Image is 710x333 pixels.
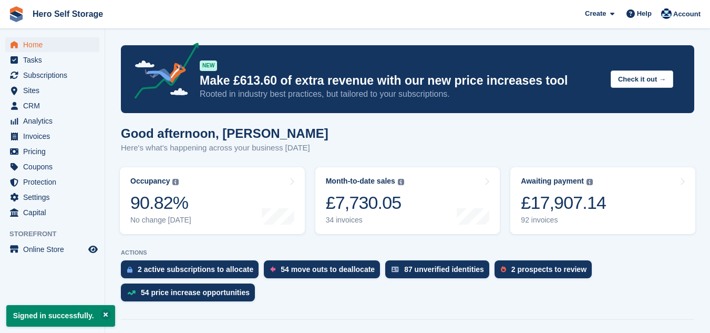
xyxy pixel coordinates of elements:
[23,242,86,257] span: Online Store
[315,167,500,234] a: Month-to-date sales £7,730.05 34 invoices
[5,175,99,189] a: menu
[28,5,107,23] a: Hero Self Storage
[172,179,179,185] img: icon-info-grey-7440780725fd019a000dd9b08b2336e03edf1995a4989e88bcd33f0948082b44.svg
[126,43,199,103] img: price-adjustments-announcement-icon-8257ccfd72463d97f412b2fc003d46551f7dbcb40ab6d574587a9cd5c0d94...
[127,290,136,295] img: price_increase_opportunities-93ffe204e8149a01c8c9dc8f82e8f89637d9d84a8eef4429ea346261dce0b2c0.svg
[200,88,602,100] p: Rooted in industry best practices, but tailored to your subscriptions.
[23,68,86,83] span: Subscriptions
[586,179,593,185] img: icon-info-grey-7440780725fd019a000dd9b08b2336e03edf1995a4989e88bcd33f0948082b44.svg
[120,167,305,234] a: Occupancy 90.82% No change [DATE]
[673,9,701,19] span: Account
[385,260,495,284] a: 87 unverified identities
[121,284,260,307] a: 54 price increase opportunities
[5,98,99,113] a: menu
[5,242,99,257] a: menu
[5,129,99,144] a: menu
[130,177,170,186] div: Occupancy
[495,260,597,284] a: 2 prospects to review
[130,192,191,214] div: 90.82%
[6,305,115,327] p: Signed in successfully.
[326,177,395,186] div: Month-to-date sales
[23,190,86,205] span: Settings
[611,70,673,88] button: Check it out →
[326,192,404,214] div: £7,730.05
[23,144,86,159] span: Pricing
[23,98,86,113] span: CRM
[264,260,385,284] a: 54 move outs to deallocate
[637,8,652,19] span: Help
[23,175,86,189] span: Protection
[281,265,375,274] div: 54 move outs to deallocate
[5,83,99,98] a: menu
[23,114,86,128] span: Analytics
[5,37,99,52] a: menu
[521,216,606,225] div: 92 invoices
[23,129,86,144] span: Invoices
[398,179,404,185] img: icon-info-grey-7440780725fd019a000dd9b08b2336e03edf1995a4989e88bcd33f0948082b44.svg
[326,216,404,225] div: 34 invoices
[121,260,264,284] a: 2 active subscriptions to allocate
[521,192,606,214] div: £17,907.14
[510,167,695,234] a: Awaiting payment £17,907.14 92 invoices
[87,243,99,256] a: Preview store
[5,190,99,205] a: menu
[585,8,606,19] span: Create
[23,159,86,174] span: Coupons
[5,68,99,83] a: menu
[23,53,86,67] span: Tasks
[141,288,250,297] div: 54 price increase opportunities
[5,53,99,67] a: menu
[5,114,99,128] a: menu
[121,249,694,256] p: ACTIONS
[200,73,602,88] p: Make £613.60 of extra revenue with our new price increases tool
[5,144,99,159] a: menu
[511,265,586,274] div: 2 prospects to review
[8,6,24,22] img: stora-icon-8386f47178a22dfd0bd8f6a31ec36ba5ce8667c1dd55bd0f319d3a0aa187defe.svg
[130,216,191,225] div: No change [DATE]
[392,266,399,273] img: verify_identity-adf6edd0f0f0b5bbfe63781bf79b02c33cf7c696d77639b501bdc392416b5a36.svg
[200,60,217,71] div: NEW
[270,266,275,273] img: move_outs_to_deallocate_icon-f764333ba52eb49d3ac5e1228854f67142a1ed5810a6f6cc68b1a99e826820c5.svg
[121,142,328,154] p: Here's what's happening across your business [DATE]
[23,83,86,98] span: Sites
[23,205,86,220] span: Capital
[521,177,584,186] div: Awaiting payment
[138,265,253,274] div: 2 active subscriptions to allocate
[127,266,132,273] img: active_subscription_to_allocate_icon-d502201f5373d7db506a760aba3b589e785aa758c864c3986d89f69b8ff3...
[23,37,86,52] span: Home
[661,8,672,19] img: Holly Budge
[404,265,484,274] div: 87 unverified identities
[121,126,328,140] h1: Good afternoon, [PERSON_NAME]
[9,229,105,239] span: Storefront
[5,159,99,174] a: menu
[5,205,99,220] a: menu
[501,266,506,273] img: prospect-51fa495bee0391a8d652442698ab0144808aea92771e9ea1ae160a38d050c398.svg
